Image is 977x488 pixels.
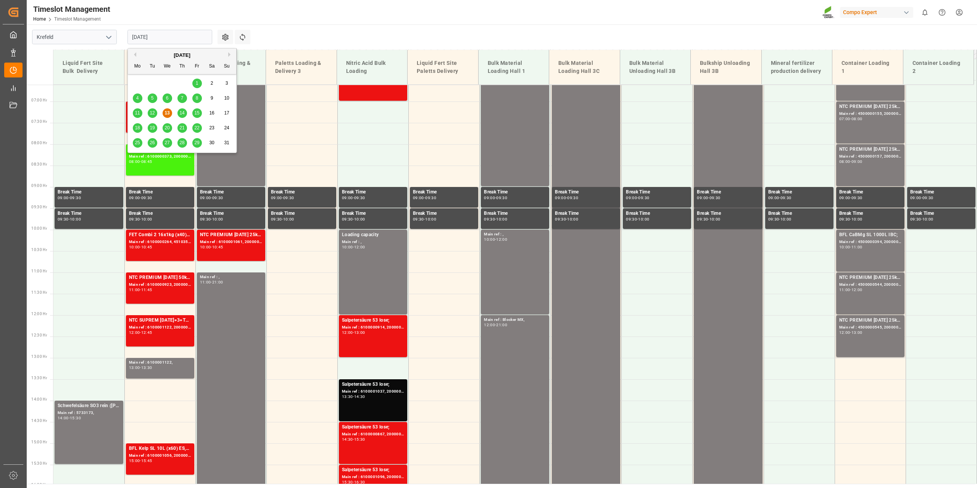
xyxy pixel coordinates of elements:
[780,196,792,200] div: 09:30
[283,196,294,200] div: 09:30
[148,108,157,118] div: Choose Tuesday, August 12th, 2025
[910,196,921,200] div: 09:00
[209,140,214,145] span: 30
[58,210,120,217] div: Break Time
[148,93,157,103] div: Choose Tuesday, August 5th, 2025
[354,245,365,249] div: 12:00
[129,239,191,245] div: Main ref : 6100000264, 4510352522; 2000000197;
[129,217,140,221] div: 09:30
[70,196,81,200] div: 09:30
[135,125,140,130] span: 18
[495,238,496,241] div: -
[163,108,172,118] div: Choose Wednesday, August 13th, 2025
[129,210,191,217] div: Break Time
[58,416,69,420] div: 14:00
[555,210,617,217] div: Break Time
[148,123,157,133] div: Choose Tuesday, August 19th, 2025
[283,217,294,221] div: 10:00
[150,110,155,116] span: 12
[413,188,475,196] div: Break Time
[58,196,69,200] div: 09:00
[342,324,404,331] div: Main ref : 6100000914, 2000000955;
[226,81,228,86] span: 3
[164,140,169,145] span: 27
[163,123,172,133] div: Choose Wednesday, August 20th, 2025
[150,140,155,145] span: 26
[129,274,191,282] div: NTC PREMIUM [DATE] 50kg (x25) INT MTO;
[212,217,223,221] div: 10:00
[164,110,169,116] span: 13
[626,188,688,196] div: Break Time
[496,323,507,327] div: 21:00
[638,196,649,200] div: 09:30
[140,217,141,221] div: -
[768,217,779,221] div: 09:30
[212,245,223,249] div: 10:45
[850,288,851,292] div: -
[851,160,863,163] div: 09:00
[70,217,81,221] div: 10:00
[839,153,901,160] div: Main ref : 4500000157, 2000000004;
[342,424,404,431] div: Salpetersäure 53 lose;
[354,331,365,334] div: 13:00
[129,153,191,160] div: Main ref : 6100000373, 2000000192;2000000168; 2000000192;
[211,81,213,86] span: 2
[354,395,365,398] div: 14:30
[495,217,496,221] div: -
[484,238,495,241] div: 10:00
[166,95,169,101] span: 6
[353,217,354,221] div: -
[839,245,850,249] div: 10:00
[851,288,863,292] div: 12:00
[192,108,202,118] div: Choose Friday, August 15th, 2025
[271,210,333,217] div: Break Time
[163,62,172,71] div: We
[851,117,863,121] div: 08:00
[555,217,566,221] div: 09:30
[177,123,187,133] div: Choose Thursday, August 21st, 2025
[224,95,229,101] span: 10
[58,217,69,221] div: 09:30
[222,138,232,148] div: Choose Sunday, August 31st, 2025
[200,188,262,196] div: Break Time
[839,324,901,331] div: Main ref : 4500000545, 2000000354;
[132,52,136,57] button: Previous Month
[140,196,141,200] div: -
[129,196,140,200] div: 09:00
[839,196,850,200] div: 09:00
[909,56,968,78] div: Container Loading 2
[211,95,213,101] span: 9
[192,79,202,88] div: Choose Friday, August 1st, 2025
[850,245,851,249] div: -
[222,79,232,88] div: Choose Sunday, August 3rd, 2025
[200,245,211,249] div: 10:00
[780,217,792,221] div: 10:00
[194,140,199,145] span: 29
[224,110,229,116] span: 17
[129,188,191,196] div: Break Time
[839,117,850,121] div: 07:00
[839,288,850,292] div: 11:00
[484,196,495,200] div: 09:00
[709,217,721,221] div: 10:00
[839,146,901,153] div: NTC PREMIUM [DATE] 25kg (x42) INT;
[179,110,184,116] span: 14
[31,248,47,252] span: 10:30 Hr
[567,217,578,221] div: 10:00
[211,217,212,221] div: -
[179,140,184,145] span: 28
[135,140,140,145] span: 25
[181,95,184,101] span: 7
[31,290,47,295] span: 11:30 Hr
[850,117,851,121] div: -
[200,196,211,200] div: 09:00
[485,56,543,78] div: Bulk Material Loading Hall 1
[31,226,47,230] span: 10:00 Hr
[222,62,232,71] div: Su
[192,62,202,71] div: Fr
[626,210,688,217] div: Break Time
[200,210,262,217] div: Break Time
[839,210,901,217] div: Break Time
[163,138,172,148] div: Choose Wednesday, August 27th, 2025
[484,217,495,221] div: 09:30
